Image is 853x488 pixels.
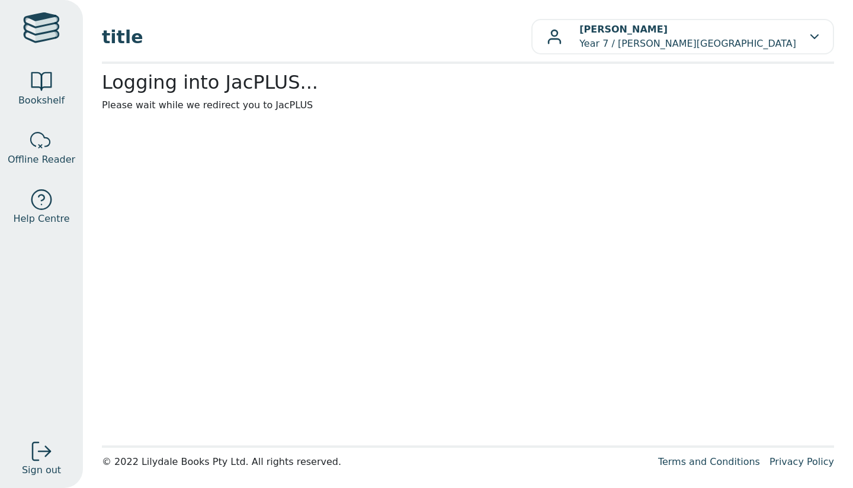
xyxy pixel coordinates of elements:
span: Help Centre [13,212,69,226]
button: [PERSON_NAME]Year 7 / [PERSON_NAME][GEOGRAPHIC_DATA] [531,19,834,54]
b: [PERSON_NAME] [579,24,668,35]
span: title [102,24,531,50]
h2: Logging into JacPLUS... [102,71,834,93]
p: Please wait while we redirect you to JacPLUS [102,98,834,112]
span: Sign out [22,463,61,477]
a: Privacy Policy [769,456,834,467]
span: Bookshelf [18,93,65,108]
div: © 2022 Lilydale Books Pty Ltd. All rights reserved. [102,455,649,469]
span: Offline Reader [8,153,75,167]
p: Year 7 / [PERSON_NAME][GEOGRAPHIC_DATA] [579,22,796,51]
a: Terms and Conditions [658,456,760,467]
